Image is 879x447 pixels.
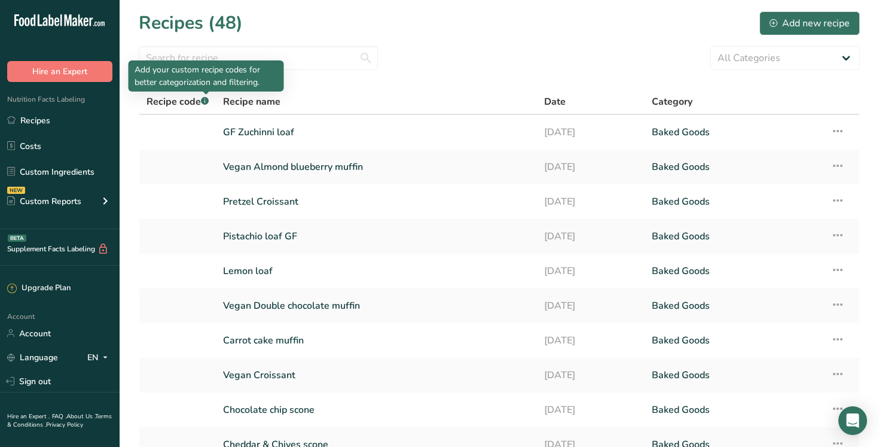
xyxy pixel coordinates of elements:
[223,120,530,145] a: GF Zuchinni loaf
[544,397,637,422] a: [DATE]
[652,328,816,353] a: Baked Goods
[223,224,530,249] a: Pistachio loaf GF
[223,95,280,109] span: Recipe name
[66,412,95,421] a: About Us .
[8,235,26,242] div: BETA
[223,328,530,353] a: Carrot cake muffin
[223,293,530,318] a: Vegan Double chocolate muffin
[544,224,637,249] a: [DATE]
[544,328,637,353] a: [DATE]
[544,95,566,109] span: Date
[652,224,816,249] a: Baked Goods
[7,195,81,208] div: Custom Reports
[544,293,637,318] a: [DATE]
[770,16,850,31] div: Add new recipe
[652,120,816,145] a: Baked Goods
[139,46,378,70] input: Search for recipe
[7,412,112,429] a: Terms & Conditions .
[652,189,816,214] a: Baked Goods
[223,259,530,284] a: Lemon loaf
[46,421,83,429] a: Privacy Policy
[652,293,816,318] a: Baked Goods
[139,10,243,37] h1: Recipes (48)
[223,189,530,214] a: Pretzel Croissant
[544,189,637,214] a: [DATE]
[544,259,637,284] a: [DATE]
[652,397,816,422] a: Baked Goods
[759,11,860,35] button: Add new recipe
[652,363,816,388] a: Baked Goods
[223,363,530,388] a: Vegan Croissant
[223,397,530,422] a: Chocolate chip scone
[7,61,112,82] button: Hire an Expert
[544,363,637,388] a: [DATE]
[652,259,816,284] a: Baked Goods
[652,95,692,109] span: Category
[544,154,637,180] a: [DATE]
[87,350,112,364] div: EN
[7,187,25,194] div: NEW
[7,412,50,421] a: Hire an Expert .
[146,95,209,108] span: Recipe code
[544,120,637,145] a: [DATE]
[135,63,278,89] p: Add your custom recipe codes for better categorization and filtering.
[7,282,71,294] div: Upgrade Plan
[652,154,816,180] a: Baked Goods
[7,347,58,368] a: Language
[838,406,867,435] div: Open Intercom Messenger
[223,154,530,180] a: Vegan Almond blueberry muffin
[52,412,66,421] a: FAQ .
